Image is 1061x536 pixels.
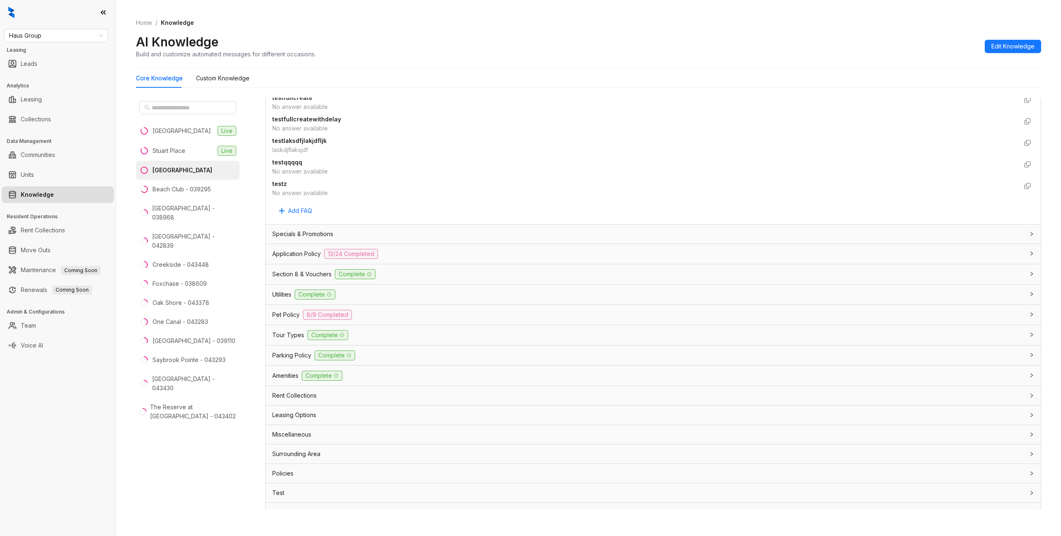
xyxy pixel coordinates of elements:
[1029,312,1034,317] span: collapsed
[1029,232,1034,237] span: collapsed
[288,206,312,215] span: Add FAQ
[272,229,333,239] span: Specials & Promotions
[2,111,114,128] li: Collections
[136,74,183,83] div: Core Knowledge
[266,444,1041,464] div: Surrounding Area
[153,126,211,135] div: [GEOGRAPHIC_DATA]
[1029,251,1034,256] span: collapsed
[272,391,317,400] span: Rent Collections
[272,167,1017,176] div: No answer available
[272,137,327,144] strong: testlaksdfjlakjdfljk
[136,34,218,50] h2: AI Knowledge
[1029,432,1034,437] span: collapsed
[144,105,150,111] span: search
[295,290,335,299] span: Complete
[272,430,311,439] span: Miscellaneous
[266,406,1041,425] div: Leasing Options
[272,102,1017,111] div: No answer available
[272,159,302,166] strong: testqqqqq
[272,351,311,360] span: Parking Policy
[272,488,284,497] span: Test
[2,147,114,163] li: Communities
[1029,413,1034,418] span: collapsed
[7,213,116,220] h3: Resident Operations
[153,317,208,326] div: One Canal - 043283
[7,138,116,145] h3: Data Management
[161,19,194,26] span: Knowledge
[272,331,304,340] span: Tour Types
[1029,373,1034,378] span: collapsed
[272,124,1017,133] div: No answer available
[153,355,225,365] div: Saybrook Pointe - 043293
[272,508,311,517] span: Miscellaneous
[272,204,319,217] button: Add FAQ
[218,126,236,136] span: Live
[2,91,114,108] li: Leasing
[155,18,157,27] li: /
[21,167,34,183] a: Units
[153,298,209,307] div: Oak Shore - 043378
[985,40,1041,53] button: Edit Knowledge
[21,147,55,163] a: Communities
[335,269,375,279] span: Complete
[2,242,114,258] li: Move Outs
[272,371,298,380] span: Amenities
[303,310,352,320] span: 8/9 Completed
[152,204,236,222] div: [GEOGRAPHIC_DATA] - 038968
[21,111,51,128] a: Collections
[153,336,235,345] div: [GEOGRAPHIC_DATA] - 039110
[272,188,1017,198] div: No answer available
[52,285,92,295] span: Coming Soon
[266,425,1041,444] div: Miscellaneous
[324,249,378,259] span: 13/24 Completed
[272,116,341,123] strong: testfullcreatewithdelay
[272,270,332,279] span: Section 8 & Vouchers
[308,330,348,340] span: Complete
[266,285,1041,304] div: UtilitiesComplete
[8,7,15,18] img: logo
[153,185,211,194] div: Beach Club - 039295
[1029,353,1034,357] span: collapsed
[21,317,36,334] a: Team
[266,325,1041,345] div: Tour TypesComplete
[266,503,1041,522] div: Miscellaneous
[150,403,236,421] div: The Reserve at [GEOGRAPHIC_DATA] - 043402
[266,366,1041,386] div: AmenitiesComplete
[152,374,236,393] div: [GEOGRAPHIC_DATA] - 043430
[21,242,51,258] a: Move Outs
[21,222,65,239] a: Rent Collections
[272,290,291,299] span: Utilities
[272,94,312,101] strong: testfullcreate
[315,350,355,360] span: Complete
[266,264,1041,284] div: Section 8 & VouchersComplete
[1029,471,1034,476] span: collapsed
[134,18,154,27] a: Home
[218,146,236,156] span: Live
[2,282,114,298] li: Renewals
[21,91,42,108] a: Leasing
[1029,490,1034,495] span: collapsed
[1029,292,1034,297] span: collapsed
[136,50,316,58] div: Build and customize automated messages for different occasions.
[272,145,1017,155] div: laskdjflaksjdf
[21,337,43,354] a: Voice AI
[1029,271,1034,276] span: collapsed
[272,449,320,459] span: Surrounding Area
[7,82,116,89] h3: Analytics
[153,146,185,155] div: Stuart Place
[1029,451,1034,456] span: collapsed
[302,371,342,381] span: Complete
[21,186,54,203] a: Knowledge
[153,166,212,175] div: [GEOGRAPHIC_DATA]
[7,46,116,54] h3: Leasing
[266,225,1041,244] div: Specials & Promotions
[152,232,236,250] div: [GEOGRAPHIC_DATA] - 042839
[2,262,114,278] li: Maintenance
[2,56,114,72] li: Leads
[2,167,114,183] li: Units
[153,279,207,288] div: Foxchase - 038609
[153,260,209,269] div: Creekside - 043448
[2,186,114,203] li: Knowledge
[1029,332,1034,337] span: collapsed
[196,74,250,83] div: Custom Knowledge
